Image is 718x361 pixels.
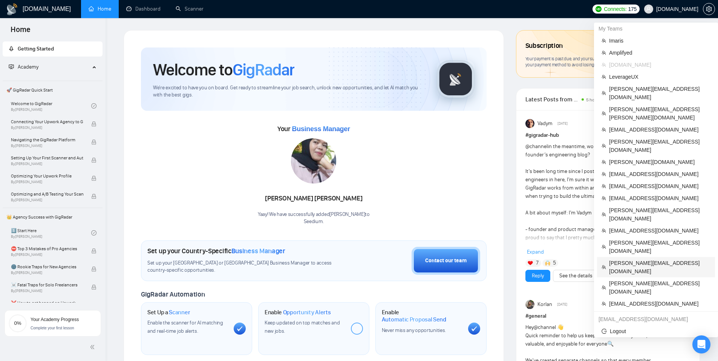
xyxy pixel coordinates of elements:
span: Setting Up Your First Scanner and Auto-Bidder [11,154,83,162]
span: user [646,6,651,12]
a: setting [703,6,715,12]
span: [EMAIL_ADDRESS][DOMAIN_NAME] [609,125,710,134]
div: in the meantime, would you be interested in the founder’s engineering blog? It’s been long time s... [525,142,658,358]
span: [PERSON_NAME][EMAIL_ADDRESS][PERSON_NAME][DOMAIN_NAME] [609,105,710,122]
span: 5 hours ago [586,97,609,102]
span: lock [91,176,96,181]
span: Optimizing and A/B Testing Your Scanner for Better Results [11,190,83,198]
span: team [602,301,606,306]
img: logo [6,3,18,15]
img: 🙌 [545,260,550,266]
span: [EMAIL_ADDRESS][DOMAIN_NAME] [609,226,710,235]
span: [DATE] [557,120,568,127]
span: team [602,196,606,200]
span: team [602,127,606,132]
span: [PERSON_NAME][EMAIL_ADDRESS][DOMAIN_NAME] [609,239,710,255]
span: check-circle [91,230,96,236]
span: Logout [602,327,710,335]
a: dashboardDashboard [126,6,161,12]
span: Your payment is past due, and your subscription is at risk of being canceled. Please update your ... [525,56,690,68]
span: lock [91,139,96,145]
span: Business Manager [231,247,285,255]
h1: Enable [265,309,331,316]
span: Never miss any opportunities. [382,327,446,333]
span: team [602,212,606,217]
span: Opportunity Alerts [283,309,331,316]
button: Contact our team [412,247,480,275]
span: team [602,285,606,290]
span: rocket [9,46,14,51]
span: Enable the scanner for AI matching and real-time job alerts. [147,320,223,334]
span: [PERSON_NAME][EMAIL_ADDRESS][DOMAIN_NAME] [609,85,710,101]
span: check-circle [91,103,96,109]
span: By [PERSON_NAME] [11,198,83,202]
span: lock [91,158,96,163]
span: ⛔ Top 3 Mistakes of Pro Agencies [11,245,83,252]
span: Connecting Your Upwork Agency to GigRadar [11,118,83,125]
span: [DOMAIN_NAME] [609,61,710,69]
span: team [602,91,606,95]
span: team [602,228,606,233]
a: searchScanner [176,6,204,12]
span: Automatic Proposal Send [382,316,446,323]
span: By [PERSON_NAME] [11,271,83,275]
h1: # general [525,312,690,320]
span: 🔍 [607,341,614,347]
span: team [602,245,606,249]
span: [EMAIL_ADDRESS][DOMAIN_NAME] [609,300,710,308]
button: setting [703,3,715,15]
span: Amplifyed [609,49,710,57]
span: team [602,144,606,148]
span: lock [91,121,96,127]
a: homeHome [89,6,111,12]
span: Set up your [GEOGRAPHIC_DATA] or [GEOGRAPHIC_DATA] Business Manager to access country-specific op... [147,260,347,274]
span: By [PERSON_NAME] [11,180,83,184]
h1: Welcome to [153,60,294,80]
span: Scanner [169,309,190,316]
span: team [602,265,606,269]
span: [EMAIL_ADDRESS][DOMAIN_NAME] [609,170,710,178]
h1: Set up your Country-Specific [147,247,285,255]
span: Your Academy Progress [31,317,79,322]
span: @channel [525,143,548,150]
span: 5 [553,259,556,267]
span: Your [277,125,350,133]
span: Korlan [537,300,552,309]
span: @channel [534,324,556,330]
img: upwork-logo.png [596,6,602,12]
span: team [602,75,606,79]
span: Imaris [609,37,710,45]
a: Reply [532,272,544,280]
span: [PERSON_NAME][EMAIL_ADDRESS][DOMAIN_NAME] [609,279,710,296]
span: 👋 [557,324,563,330]
li: Getting Started [3,41,103,57]
h1: Enable [382,309,462,323]
a: See the details [559,272,592,280]
button: Reply [525,270,550,282]
img: Vadym [525,119,534,128]
span: lock [91,266,96,272]
span: Business Manager [292,125,350,133]
span: team [602,111,606,116]
span: logout [602,329,607,334]
h1: Set Up a [147,309,190,316]
span: lock [91,285,96,290]
div: Yaay! We have successfully added [PERSON_NAME] to [258,211,370,225]
span: Vadym [537,119,553,128]
span: lock [91,248,96,254]
img: Korlan [525,300,534,309]
span: [PERSON_NAME][EMAIL_ADDRESS][DOMAIN_NAME] [609,259,710,275]
span: 🌚 Rookie Traps for New Agencies [11,263,83,271]
span: Complete your first lesson [31,326,74,330]
span: Navigating the GigRadar Platform [11,136,83,144]
span: Optimizing Your Upwork Profile [11,172,83,180]
span: Latest Posts from the GigRadar Community [525,95,579,104]
span: team [602,160,606,164]
span: Home [5,24,37,40]
span: [EMAIL_ADDRESS][DOMAIN_NAME] [609,182,710,190]
span: lock [91,194,96,199]
span: By [PERSON_NAME] [11,125,83,130]
span: By [PERSON_NAME] [11,144,83,148]
span: [PERSON_NAME][EMAIL_ADDRESS][DOMAIN_NAME] [609,206,710,223]
span: Subscription [525,40,563,52]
